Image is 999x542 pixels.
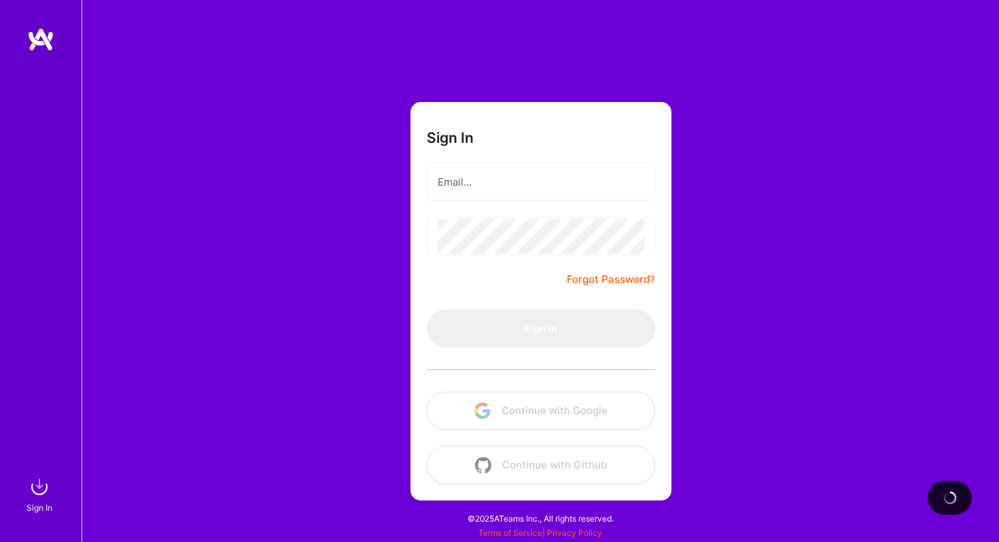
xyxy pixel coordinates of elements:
[26,473,53,501] img: sign in
[427,129,474,146] h3: Sign In
[427,309,655,348] button: Sign In
[27,501,52,515] div: Sign In
[29,473,53,515] a: sign inSign In
[427,392,655,430] button: Continue with Google
[478,528,602,538] span: |
[547,528,602,538] a: Privacy Policy
[82,501,999,535] div: © 2025 ATeams Inc., All rights reserved.
[474,403,491,419] img: icon
[567,271,655,288] a: Forgot Password?
[438,165,644,199] input: Email...
[941,488,959,507] img: loading
[427,446,655,484] button: Continue with Github
[475,457,491,473] img: icon
[478,528,542,538] a: Terms of Service
[27,27,54,52] img: logo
